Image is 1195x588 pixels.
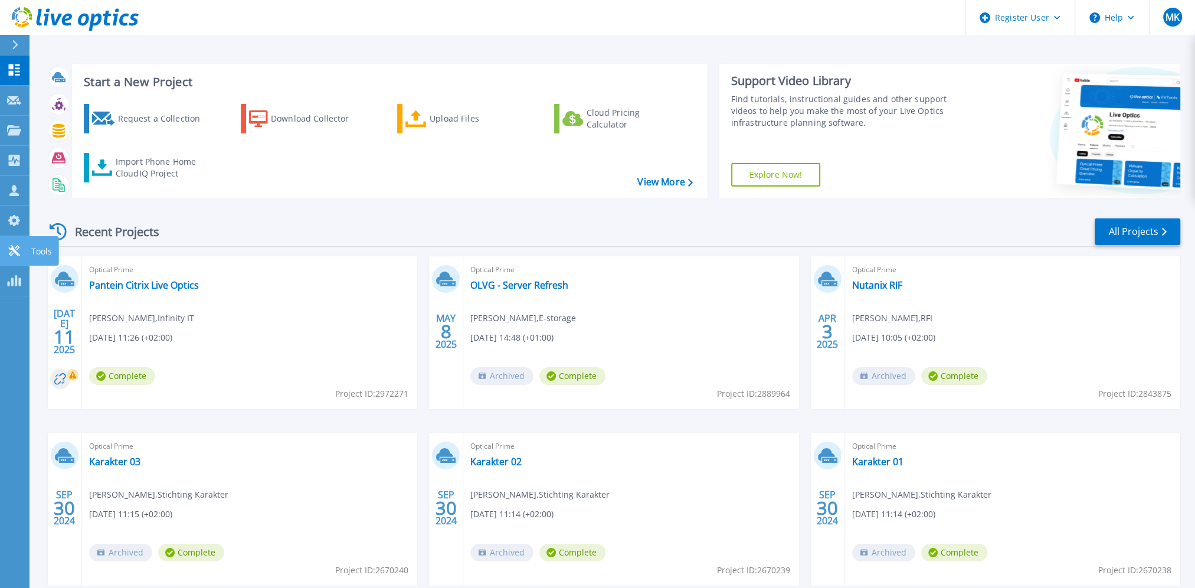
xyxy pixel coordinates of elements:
h3: Start a New Project [84,76,692,89]
span: 30 [436,503,457,513]
a: Request a Collection [84,104,215,133]
span: [DATE] 11:26 (+02:00) [89,331,172,344]
a: Karakter 02 [470,456,522,468]
span: Optical Prime [470,263,791,276]
span: [PERSON_NAME] , Stichting Karakter [470,488,610,501]
span: Complete [158,544,224,561]
div: Cloud Pricing Calculator [586,107,680,130]
div: MAY 2025 [435,310,457,353]
a: All Projects [1095,218,1180,245]
a: Karakter 03 [89,456,140,468]
span: Project ID: 2670239 [717,564,790,577]
span: MK [1165,12,1179,22]
span: Optical Prime [852,263,1173,276]
span: 11 [54,332,75,342]
span: [DATE] 14:48 (+01:00) [470,331,554,344]
a: Karakter 01 [852,456,903,468]
span: Complete [539,544,605,561]
div: SEP 2024 [816,486,839,530]
span: Archived [89,544,152,561]
a: View More [637,177,692,188]
span: [PERSON_NAME] , E-storage [470,312,576,325]
a: Pantein Citrix Live Optics [89,279,199,291]
span: Complete [921,544,987,561]
a: Cloud Pricing Calculator [554,104,686,133]
span: Project ID: 2670238 [1098,564,1171,577]
span: 30 [817,503,838,513]
span: [PERSON_NAME] , RFI [852,312,932,325]
span: Complete [921,367,987,385]
div: Download Collector [271,107,365,130]
div: Recent Projects [45,217,175,246]
a: Explore Now! [731,163,821,187]
span: Archived [852,367,915,385]
a: Nutanix RIF [852,279,902,291]
div: [DATE] 2025 [53,310,76,353]
span: Archived [470,544,533,561]
div: Import Phone Home CloudIQ Project [116,156,208,179]
a: Download Collector [241,104,372,133]
span: Project ID: 2670240 [335,564,408,577]
span: Archived [470,367,533,385]
span: 8 [441,326,451,337]
span: Optical Prime [89,263,410,276]
span: [DATE] 10:05 (+02:00) [852,331,935,344]
span: Project ID: 2889964 [717,387,790,400]
div: Upload Files [430,107,524,130]
span: Optical Prime [89,440,410,453]
div: Request a Collection [117,107,212,130]
span: Project ID: 2972271 [335,387,408,400]
span: 30 [54,503,75,513]
span: [DATE] 11:15 (+02:00) [89,508,172,521]
span: [PERSON_NAME] , Stichting Karakter [852,488,991,501]
a: OLVG - Server Refresh [470,279,568,291]
div: APR 2025 [816,310,839,353]
div: Find tutorials, instructional guides and other support videos to help you make the most of your L... [731,93,967,129]
div: SEP 2024 [53,486,76,530]
span: Complete [89,367,155,385]
span: Optical Prime [852,440,1173,453]
span: Project ID: 2843875 [1098,387,1171,400]
span: Optical Prime [470,440,791,453]
span: [PERSON_NAME] , Stichting Karakter [89,488,228,501]
span: 3 [822,326,833,337]
span: Archived [852,544,915,561]
span: [PERSON_NAME] , Infinity IT [89,312,194,325]
span: Complete [539,367,605,385]
p: Tools [31,236,52,267]
div: Support Video Library [731,73,967,89]
span: [DATE] 11:14 (+02:00) [852,508,935,521]
div: SEP 2024 [435,486,457,530]
span: [DATE] 11:14 (+02:00) [470,508,554,521]
a: Upload Files [397,104,529,133]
